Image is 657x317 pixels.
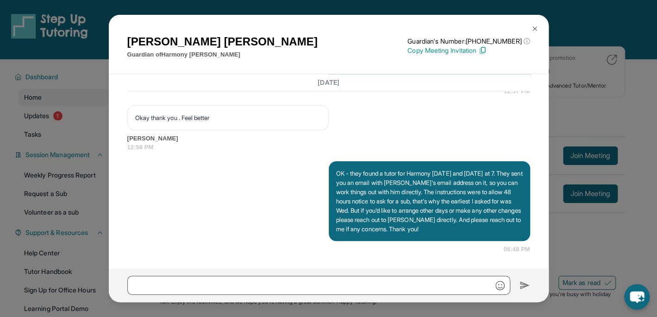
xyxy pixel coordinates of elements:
[523,37,530,46] span: ⓘ
[127,50,318,59] p: Guardian of Harmony [PERSON_NAME]
[624,284,650,310] button: chat-button
[531,25,538,32] img: Close Icon
[127,134,530,143] span: [PERSON_NAME]
[407,37,530,46] p: Guardian's Number: [PHONE_NUMBER]
[495,281,505,290] img: Emoji
[336,169,523,234] p: OK - they found a tutor for Harmony [DATE] and [DATE] at 7. They sent you an email with [PERSON_N...
[127,78,530,87] h3: [DATE]
[127,143,530,152] span: 12:58 PM
[407,46,530,55] p: Copy Meeting Invitation
[127,33,318,50] h1: [PERSON_NAME] [PERSON_NAME]
[135,113,321,122] p: Okay thank you . Feel better
[519,280,530,291] img: Send icon
[504,245,530,254] span: 06:48 PM
[478,46,487,55] img: Copy Icon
